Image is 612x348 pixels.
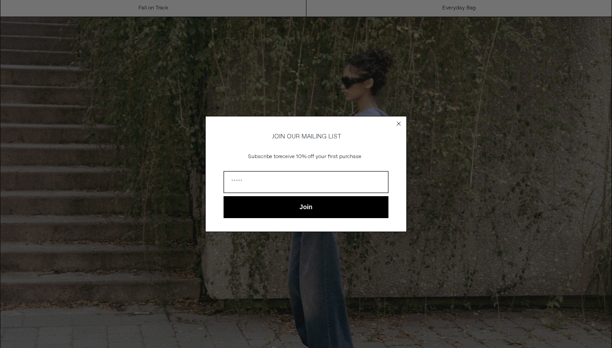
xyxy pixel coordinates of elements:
[278,153,362,160] span: receive 10% off your first purchase
[248,153,278,160] span: Subscribe to
[224,171,388,193] input: Email
[394,119,403,128] button: Close dialog
[224,196,388,218] button: Join
[271,133,341,141] span: JOIN OUR MAILING LIST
